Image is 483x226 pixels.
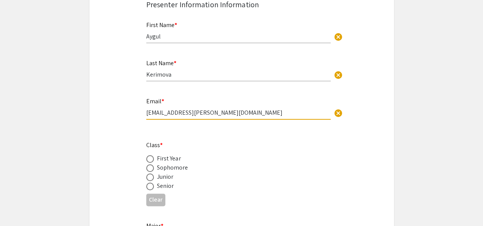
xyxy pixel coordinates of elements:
[157,172,174,181] div: Junior
[334,109,343,118] span: cancel
[146,32,331,40] input: Type Here
[146,59,176,67] mat-label: Last Name
[157,154,181,163] div: First Year
[334,32,343,42] span: cancel
[331,67,346,82] button: Clear
[157,163,188,172] div: Sophomore
[334,71,343,80] span: cancel
[331,29,346,44] button: Clear
[146,109,331,117] input: Type Here
[146,194,165,206] button: Clear
[146,71,331,79] input: Type Here
[146,97,164,105] mat-label: Email
[146,21,177,29] mat-label: First Name
[331,105,346,120] button: Clear
[146,141,163,149] mat-label: Class
[157,181,174,191] div: Senior
[6,192,32,220] iframe: Chat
